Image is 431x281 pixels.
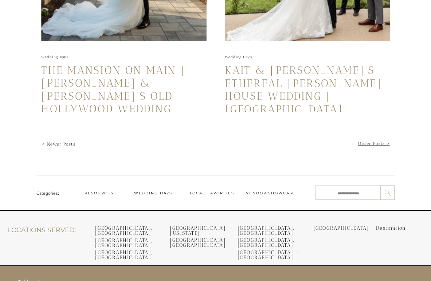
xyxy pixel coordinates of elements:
[170,226,221,233] h3: [GEOGRAPHIC_DATA][US_STATE]
[238,250,319,257] h3: [GEOGRAPHIC_DATA] — [GEOGRAPHIC_DATA]
[238,238,319,245] h3: [GEOGRAPHIC_DATA], [GEOGRAPHIC_DATA]
[313,226,360,233] h3: [GEOGRAPHIC_DATA]
[225,55,252,60] a: Wedding Days
[7,226,85,242] div: Locations Served:
[42,142,75,147] a: < Newer Posts
[238,226,297,233] a: [GEOGRAPHIC_DATA], [GEOGRAPHIC_DATA]
[95,226,153,233] a: [GEOGRAPHIC_DATA], [GEOGRAPHIC_DATA]
[225,64,382,128] a: Kait & [PERSON_NAME]’s Ethereal [PERSON_NAME] House Wedding | [GEOGRAPHIC_DATA], [GEOGRAPHIC_DATA]
[41,55,68,60] a: Wedding Days
[36,190,67,197] div: Categories:
[95,238,177,245] h3: [GEOGRAPHIC_DATA], [GEOGRAPHIC_DATA]
[358,141,389,146] a: Older Posts >
[246,190,296,196] a: Vendor Showcase
[41,64,185,116] a: The Mansion on Main | [PERSON_NAME] & [PERSON_NAME]’s Old Hollywood Wedding
[189,190,235,196] a: Local Favorites
[170,238,221,245] h3: [GEOGRAPHIC_DATA], [GEOGRAPHIC_DATA]
[95,250,177,257] h3: [GEOGRAPHIC_DATA], [GEOGRAPHIC_DATA]
[376,226,416,233] h3: Destination
[77,190,121,196] a: Resources
[128,190,179,196] a: Wedding Days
